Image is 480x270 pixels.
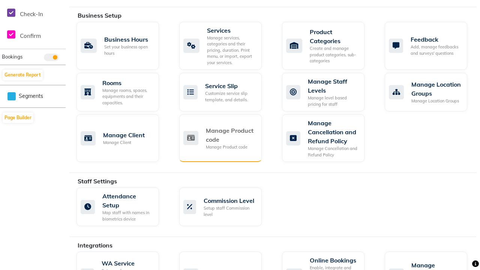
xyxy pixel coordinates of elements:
div: Services [207,26,256,35]
div: Manage Location Groups [411,80,461,98]
span: Segments [19,92,43,100]
span: Confirm [20,32,41,39]
div: Manage Product code [206,126,256,144]
a: Service SlipCustomize service slip template, and details. [179,73,271,111]
div: Manage Client [103,130,145,139]
div: Online Bookings [310,256,358,265]
a: Manage Location GroupsManage Location Groups [385,73,476,111]
a: ServicesManage services, categories and their pricing, duration. Print menu, or import, export yo... [179,22,271,70]
a: Manage Product codeManage Product code [179,114,271,162]
a: Manage Staff LevelsManage level based pricing for staff [282,73,373,111]
div: Manage Product code [206,144,256,150]
button: Page Builder [3,112,33,123]
div: Service Slip [205,81,256,90]
div: Manage Cancellation and Refund Policy [308,145,358,158]
div: Feedback [411,35,461,44]
div: Customize service slip template, and details. [205,90,256,103]
a: Manage ClientManage Client [76,114,168,162]
div: Manage rooms, spaces, equipments and their capacities. [102,87,153,106]
div: Map staff with names in biometrics device [102,210,153,222]
div: Manage Location Groups [411,98,461,104]
a: RoomsManage rooms, spaces, equipments and their capacities. [76,73,168,111]
a: Business HoursSet your business open hours [76,22,168,70]
div: Set your business open hours [104,44,153,56]
div: Setup staff Commission level [204,205,256,217]
div: Manage Client [103,139,145,146]
div: Attendance Setup [102,192,153,210]
div: Manage Staff Levels [308,77,358,95]
div: Manage services, categories and their pricing, duration. Print menu, or import, export your servi... [207,35,256,66]
button: Generate Report [3,70,43,80]
div: Business Hours [104,35,153,44]
div: Manage level based pricing for staff [308,95,358,107]
a: FeedbackAdd, manage feedbacks and surveys' questions [385,22,476,70]
div: Create and manage product categories, sub-categories [310,45,358,64]
div: Manage Cancellation and Refund Policy [308,118,358,145]
a: Manage Cancellation and Refund PolicyManage Cancellation and Refund Policy [282,114,373,162]
div: Rooms [102,78,153,87]
div: Commission Level [204,196,256,205]
a: Attendance SetupMap staff with names in biometrics device [76,187,168,226]
a: Commission LevelSetup staff Commission level [179,187,271,226]
span: Check-In [20,10,43,18]
div: WA Service [102,259,153,268]
span: Bookings [2,54,22,60]
a: Product CategoriesCreate and manage product categories, sub-categories [282,22,373,70]
div: Add, manage feedbacks and surveys' questions [411,44,461,56]
div: Product Categories [310,27,358,45]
